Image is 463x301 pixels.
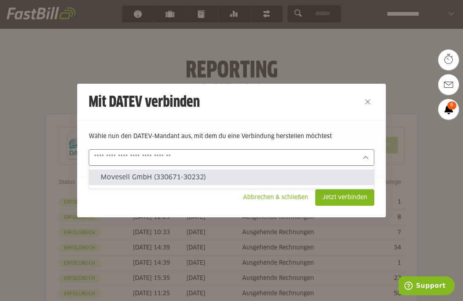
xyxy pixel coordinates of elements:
[315,189,374,206] sl-button: Jetzt verbinden
[447,101,456,110] span: 6
[236,189,315,206] sl-button: Abbrechen & schließen
[89,132,374,141] p: Wähle nun den DATEV-Mandant aus, mit dem du eine Verbindung herstellen möchtest
[399,276,455,297] iframe: Öffnet ein Widget, in dem Sie weitere Informationen finden
[438,99,459,120] a: 6
[89,169,374,185] sl-option: Movesell GmbH (330671-30232)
